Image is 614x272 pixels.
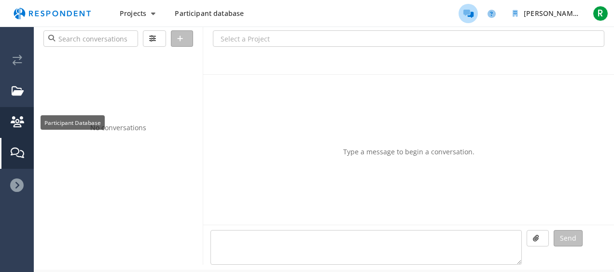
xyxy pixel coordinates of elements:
[459,4,478,23] a: Message participants
[482,4,501,23] a: Help and support
[167,5,251,22] a: Participant database
[175,9,244,18] span: Participant database
[43,30,138,47] input: Search conversations
[120,9,146,18] span: Projects
[112,5,163,22] button: Projects
[41,115,105,130] md-tooltip: Participant Database
[593,6,608,21] span: R
[8,4,97,23] img: respondent-logo.png
[213,31,604,47] input: Select a Project
[203,147,614,157] p: Type a message to begin a conversation.
[524,9,600,18] span: [PERSON_NAME] Team
[560,233,576,243] span: Send
[505,5,587,22] button: Rachel Leigh Holmes Team
[591,5,610,22] button: R
[34,123,203,133] p: No conversations
[554,230,583,246] button: Send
